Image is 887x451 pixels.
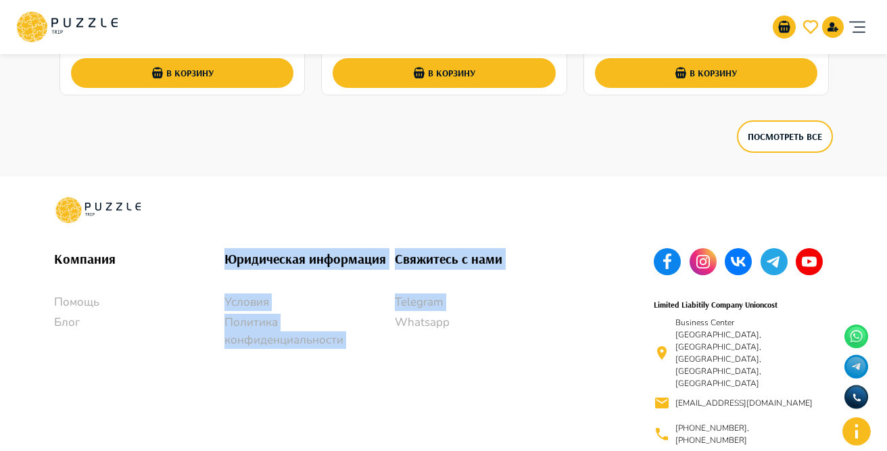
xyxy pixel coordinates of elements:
[737,120,833,153] button: Посмотреть все
[595,58,817,88] button: add-basket-submit-button
[395,293,565,311] a: Telegram
[675,397,813,409] p: [EMAIL_ADDRESS][DOMAIN_NAME]
[675,422,817,446] p: [PHONE_NUMBER], [PHONE_NUMBER]
[773,16,796,39] button: go-to-basket-submit-button
[333,58,555,88] button: add-basket-submit-button
[822,16,844,38] button: signup
[71,58,293,88] button: add-basket-submit-button
[224,293,395,311] a: Условия
[395,248,565,270] h6: Свяжитесь с нами
[54,248,224,270] h6: Компания
[654,298,777,311] h6: Limited Liabitily Company Unioncost
[54,314,224,331] a: Блог
[224,314,395,348] a: Политика конфиденциальности
[675,316,817,389] p: Business Center [GEOGRAPHIC_DATA], [GEOGRAPHIC_DATA], [GEOGRAPHIC_DATA], [GEOGRAPHIC_DATA], [GEOG...
[799,16,822,39] button: go-to-wishlist-submit-butto
[54,293,224,311] a: Помощь
[844,5,871,49] button: account of current user
[224,248,395,270] h6: Юридическая информация
[395,314,565,331] a: Whatsapp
